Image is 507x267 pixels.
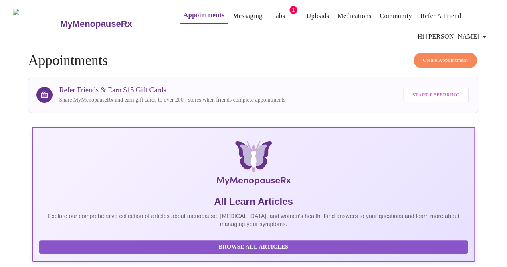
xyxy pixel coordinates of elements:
img: MyMenopauseRx Logo [106,141,401,189]
button: Uploads [303,8,333,24]
button: Appointments [180,7,228,24]
button: Hi [PERSON_NAME] [414,29,492,45]
a: Medications [337,10,371,22]
h5: All Learn Articles [39,195,467,208]
button: Start Referring [403,88,468,102]
span: 1 [289,6,297,14]
h3: Refer Friends & Earn $15 Gift Cards [59,86,285,94]
button: Messaging [230,8,265,24]
button: Medications [334,8,374,24]
a: Start Referring [401,84,470,106]
a: Refer a Friend [420,10,461,22]
h4: Appointments [28,53,479,69]
p: Explore our comprehensive collection of articles about menopause, [MEDICAL_DATA], and women's hea... [39,212,467,228]
button: Browse All Articles [39,240,467,254]
button: Refer a Friend [417,8,465,24]
a: Uploads [307,10,329,22]
a: MyMenopauseRx [59,10,164,38]
button: Labs [266,8,291,24]
a: Messaging [233,10,262,22]
a: Labs [272,10,285,22]
a: Community [380,10,412,22]
button: Community [376,8,415,24]
span: Hi [PERSON_NAME] [418,31,489,42]
span: Start Referring [412,90,459,100]
span: Create Appointment [423,56,468,65]
button: Create Appointment [414,53,477,68]
span: Browse All Articles [47,242,459,252]
a: Browse All Articles [39,243,469,250]
img: MyMenopauseRx Logo [13,9,59,39]
a: Appointments [184,10,224,21]
h3: MyMenopauseRx [60,19,132,29]
p: Share MyMenopauseRx and earn gift cards to over 200+ stores when friends complete appointments [59,96,285,104]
